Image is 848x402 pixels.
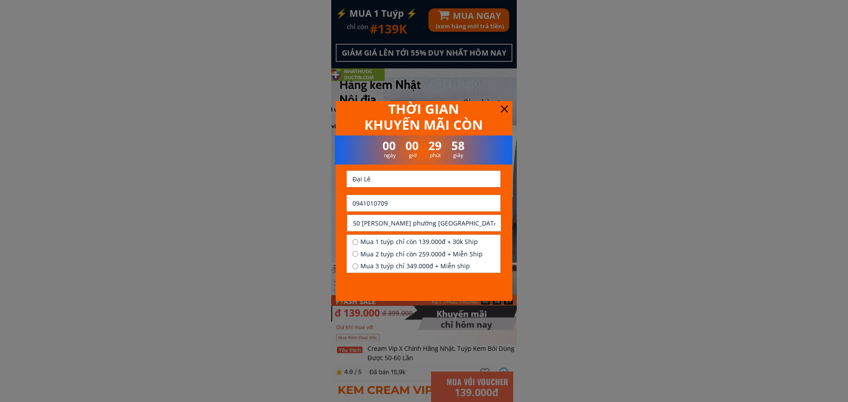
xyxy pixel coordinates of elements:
[360,237,483,247] span: Mua 1 tuýp chỉ còn 139.000đ + 30k Ship
[404,151,421,159] h3: giờ
[362,101,485,133] h3: THỜI GIAN KHUYẾN MÃI CÒN
[350,195,497,211] input: Số điện thoại
[360,249,483,259] span: Mua 2 tuýp chỉ còn 259.000đ + Miễn Ship
[427,151,444,159] h3: phút
[360,261,483,271] span: Mua 3 tuýp chỉ 349.000đ + Miễn ship
[450,151,467,159] h3: giây
[350,171,497,187] input: Họ và tên
[381,151,398,159] h3: ngày
[351,215,497,231] input: Địa chỉ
